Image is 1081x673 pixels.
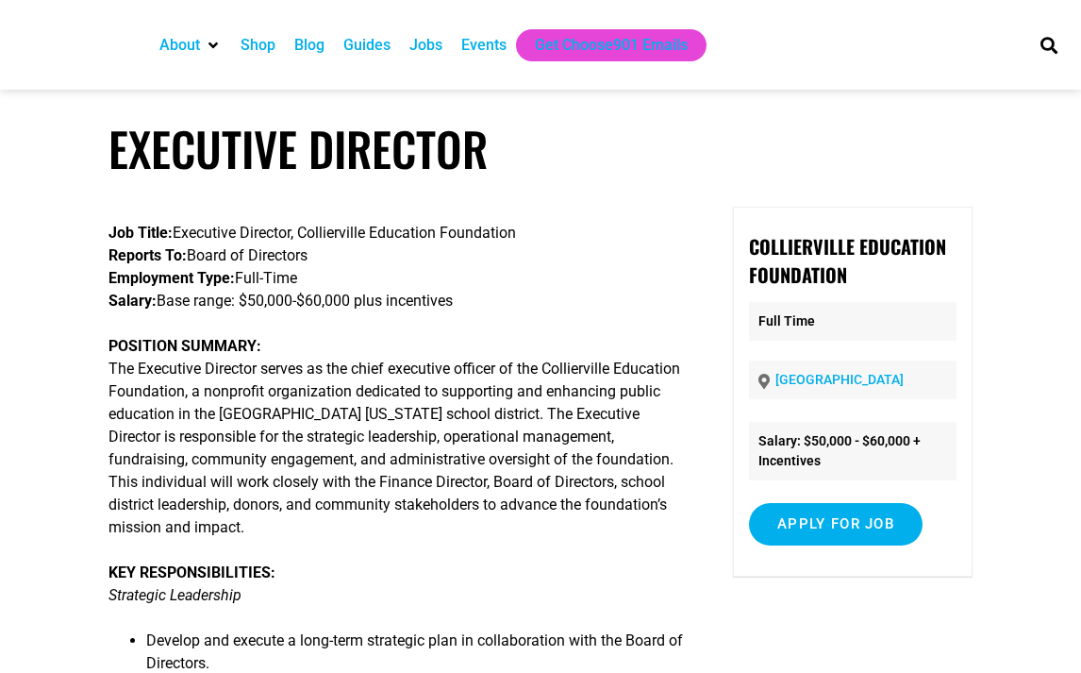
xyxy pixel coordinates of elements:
[108,292,157,310] strong: Salary:
[108,222,690,312] p: Executive Director, Collierville Education Foundation Board of Directors Full-Time Base range: $5...
[150,29,231,61] div: About
[108,335,690,539] p: The Executive Director serves as the chief executive officer of the Collierville Education Founda...
[775,372,904,387] a: [GEOGRAPHIC_DATA]
[535,34,688,57] a: Get Choose901 Emails
[749,232,946,289] strong: Collierville Education Foundation
[461,34,507,57] a: Events
[294,34,324,57] a: Blog
[159,34,200,57] a: About
[108,586,241,604] em: Strategic Leadership
[150,29,1010,61] nav: Main nav
[409,34,442,57] a: Jobs
[108,121,973,177] h1: Executive Director
[749,302,956,341] p: Full Time
[241,34,275,57] a: Shop
[108,564,275,581] strong: KEY RESPONSIBILITIES:
[108,246,187,264] strong: Reports To:
[108,337,261,355] strong: POSITION SUMMARY:
[749,422,956,480] li: Salary: $50,000 - $60,000 + Incentives
[108,269,235,287] strong: Employment Type:
[343,34,391,57] a: Guides
[1033,29,1064,60] div: Search
[108,224,173,242] strong: Job Title:
[749,503,923,546] input: Apply for job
